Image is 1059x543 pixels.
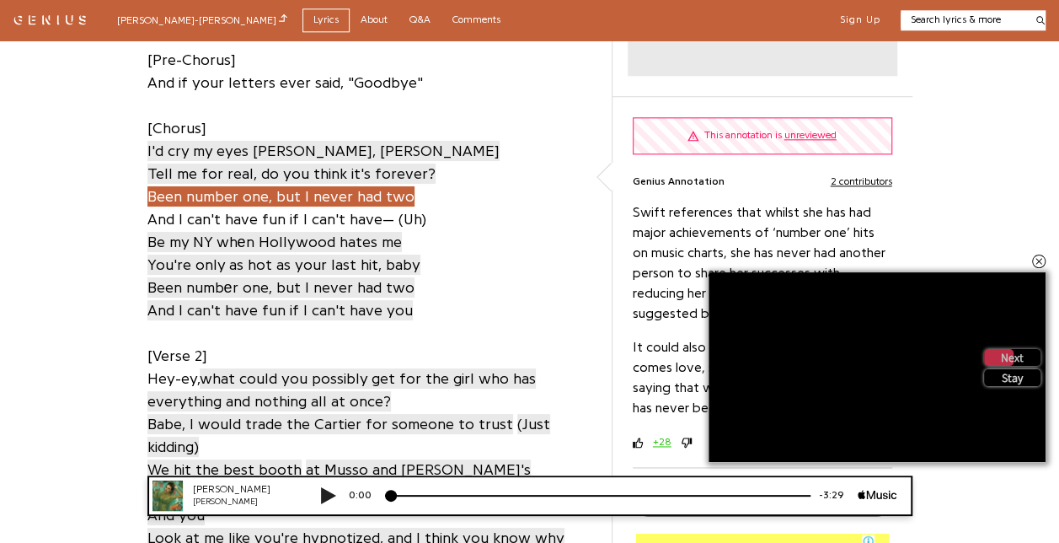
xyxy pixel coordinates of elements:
button: +28 [653,435,671,449]
a: And I can't have fun if I can't have you [147,298,413,321]
span: Genius Annotation [633,175,725,189]
a: About [350,8,398,31]
button: 2 contributors [831,175,892,189]
div: Next [984,349,1040,366]
a: Been number one, but I never had two [147,185,415,207]
div: Stay [984,369,1040,386]
a: We hit the best booth [147,458,302,481]
button: Sign Up [840,13,880,27]
span: Be my NY whеn Hollywood hates me [147,232,402,252]
div: -3:29 [677,13,724,27]
img: 72x72bb.jpg [19,5,49,35]
a: Babe, I would trade the Cartier for someone to trust [147,412,513,435]
a: (Just kidding) [147,412,550,458]
div: This annotation is [704,128,837,142]
a: Comments [441,8,511,31]
a: You're only as hot as your last hit, baby [147,253,420,276]
p: It could also reference the rhyme ‘first comes love, second comes marriage’ saying that whilst sh... [633,337,892,418]
svg: upvote [633,438,643,448]
div: [PERSON_NAME] - [PERSON_NAME] [117,12,287,28]
svg: downvote [682,438,692,448]
span: I'd cry my eyes [PERSON_NAME], [PERSON_NAME] [147,141,500,161]
span: (Just kidding) [147,414,550,457]
a: I'd cry my eyes [PERSON_NAME], [PERSON_NAME] [147,139,500,162]
span: at Musso and [PERSON_NAME]'s [306,460,531,480]
span: Tell me for real, do you think it's forever? [147,164,436,184]
a: Been numbеr one, but I never had two [147,276,415,298]
a: Tell me for real, do you think it's forever? [147,162,436,185]
div: [PERSON_NAME] [59,20,160,33]
span: unreviewed [784,130,837,140]
span: You're only as hot as your last hit, baby [147,255,420,275]
input: Search lyrics & more [901,13,1026,27]
span: And I can't have fun if I can't have you [147,300,413,320]
span: Been numbеr one, but I never had two [147,277,415,298]
a: Be my NY whеn Hollywood hates me [147,230,402,253]
p: Swift references that whilst she has had major achievements of ‘number one’ hits on music charts,... [633,202,892,324]
span: what could you possibly get for the girl who has everything and nothing all at once? [147,368,536,411]
a: what could you possibly get for the girl who has everything and nothing all at once? [147,367,536,412]
a: at Musso and [PERSON_NAME]'s [306,458,531,481]
span: Babe, I would trade the Cartier for someone to trust [147,414,513,434]
a: Q&A [398,8,441,31]
div: [PERSON_NAME] [59,7,160,21]
a: Lyrics [302,8,350,31]
span: Been number one, but I never had two [147,186,415,207]
span: We hit the best booth [147,460,302,480]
